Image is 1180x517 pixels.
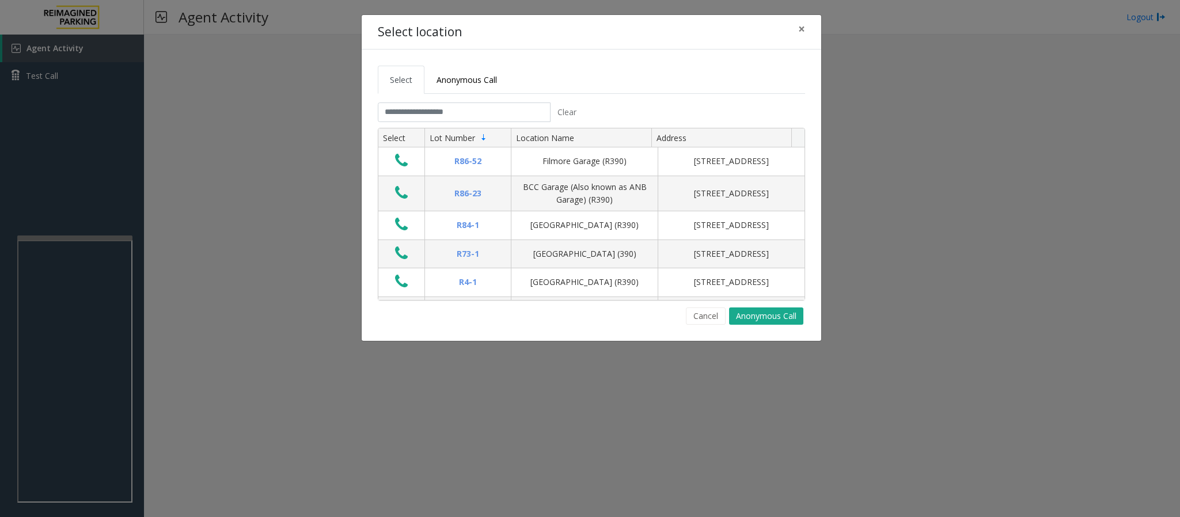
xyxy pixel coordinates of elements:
button: Anonymous Call [729,307,803,325]
div: [STREET_ADDRESS] [665,155,798,168]
span: Select [390,74,412,85]
div: BCC Garage (Also known as ANB Garage) (R390) [518,181,651,207]
div: R4-1 [432,276,504,288]
div: [GEOGRAPHIC_DATA] (390) [518,248,651,260]
div: [STREET_ADDRESS] [665,187,798,200]
h4: Select location [378,23,462,41]
span: Anonymous Call [437,74,497,85]
button: Clear [551,102,583,122]
span: × [798,21,805,37]
div: R86-23 [432,187,504,200]
div: Data table [378,128,805,300]
div: [GEOGRAPHIC_DATA] (R390) [518,276,651,288]
div: Filmore Garage (R390) [518,155,651,168]
span: Sortable [479,133,488,142]
ul: Tabs [378,66,805,94]
div: [GEOGRAPHIC_DATA] (R390) [518,219,651,231]
div: R84-1 [432,219,504,231]
th: Select [378,128,424,148]
div: R73-1 [432,248,504,260]
div: [STREET_ADDRESS] [665,248,798,260]
span: Location Name [516,132,574,143]
span: Lot Number [430,132,475,143]
div: R86-52 [432,155,504,168]
button: Cancel [686,307,726,325]
span: Address [657,132,686,143]
div: [STREET_ADDRESS] [665,276,798,288]
div: [STREET_ADDRESS] [665,219,798,231]
button: Close [790,15,813,43]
